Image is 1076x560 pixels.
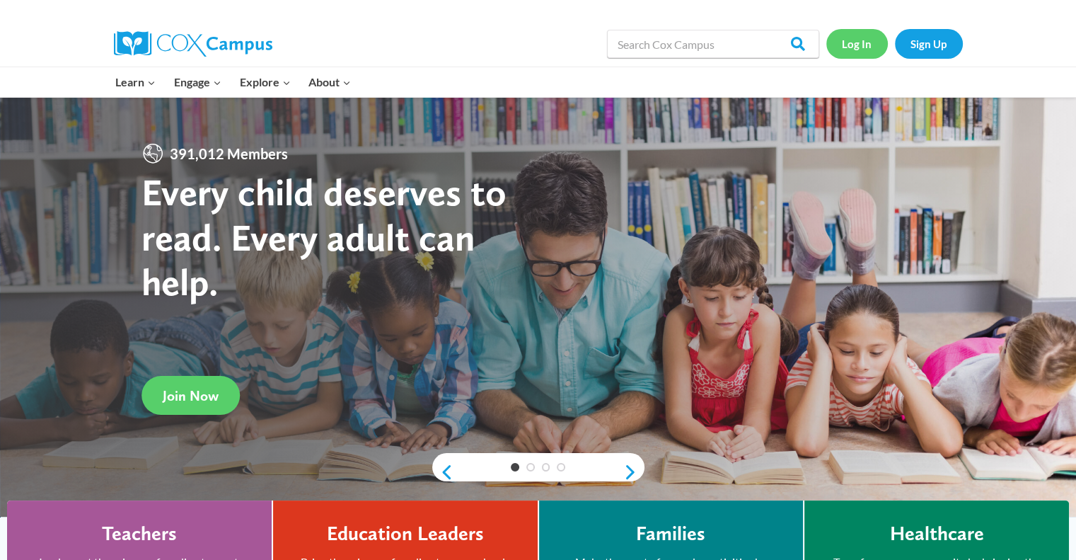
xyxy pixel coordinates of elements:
[557,463,565,472] a: 4
[542,463,550,472] a: 3
[607,30,819,58] input: Search Cox Campus
[102,522,177,546] h4: Teachers
[327,522,484,546] h4: Education Leaders
[623,464,644,481] a: next
[299,67,360,97] button: Child menu of About
[889,522,983,546] h4: Healthcare
[432,464,453,481] a: previous
[114,31,272,57] img: Cox Campus
[231,67,300,97] button: Child menu of Explore
[432,458,644,486] div: content slider buttons
[163,387,219,404] span: Join Now
[165,67,231,97] button: Child menu of Engage
[511,463,519,472] a: 1
[826,29,888,58] a: Log In
[164,142,294,165] span: 391,012 Members
[895,29,963,58] a: Sign Up
[141,169,507,304] strong: Every child deserves to read. Every adult can help.
[636,522,705,546] h4: Families
[141,376,240,415] a: Join Now
[107,67,360,97] nav: Primary Navigation
[526,463,535,472] a: 2
[826,29,963,58] nav: Secondary Navigation
[107,67,166,97] button: Child menu of Learn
